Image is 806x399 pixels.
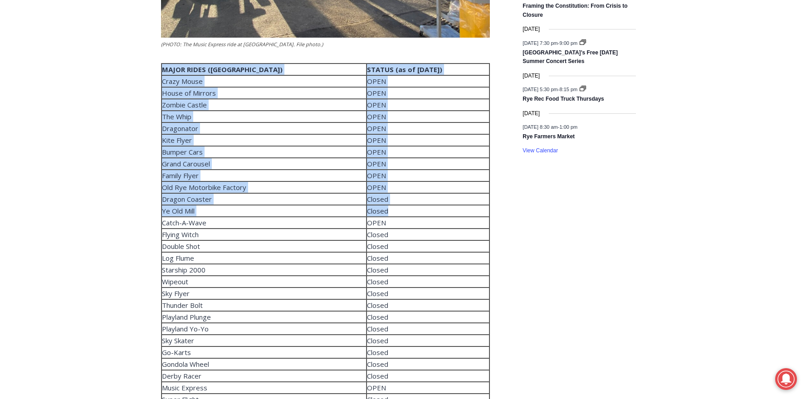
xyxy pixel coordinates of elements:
[366,299,489,311] td: Closed
[3,93,89,128] span: Open Tues. - Sun. [PHONE_NUMBER]
[366,240,489,252] td: Closed
[218,88,440,113] a: Intern @ [DOMAIN_NAME]
[366,75,489,87] td: OPEN
[523,96,604,103] a: Rye Rec Food Truck Thursdays
[161,323,366,335] td: Playland Yo-Yo
[366,217,489,229] td: OPEN
[229,0,429,88] div: "The first chef I interviewed talked about coming to [GEOGRAPHIC_DATA] from [GEOGRAPHIC_DATA] in ...
[523,109,540,118] time: [DATE]
[366,122,489,134] td: OPEN
[559,40,577,45] span: 9:00 pm
[366,146,489,158] td: OPEN
[95,77,99,86] div: 3
[523,72,540,80] time: [DATE]
[161,276,366,287] td: Wipeout
[559,124,577,130] span: 1:00 pm
[161,370,366,382] td: Derby Racer
[366,264,489,276] td: Closed
[161,299,366,311] td: Thunder Bolt
[366,382,489,394] td: OPEN
[101,77,103,86] div: /
[366,158,489,170] td: OPEN
[161,335,366,346] td: Sky Skater
[161,264,366,276] td: Starship 2000
[366,252,489,264] td: Closed
[366,99,489,111] td: OPEN
[366,193,489,205] td: Closed
[366,335,489,346] td: Closed
[523,40,579,45] time: -
[367,65,442,74] strong: STATUS (as of [DATE])
[523,133,575,141] a: Rye Farmers Market
[0,91,91,113] a: Open Tues. - Sun. [PHONE_NUMBER]
[237,90,420,111] span: Intern @ [DOMAIN_NAME]
[523,87,557,92] span: [DATE] 5:30 pm
[161,240,366,252] td: Double Shot
[161,134,366,146] td: Kite Flyer
[161,122,366,134] td: Dragonator
[0,90,131,113] a: [PERSON_NAME] Read Sanctuary Fall Fest: [DATE]
[106,77,110,86] div: 6
[161,382,366,394] td: Music Express
[161,181,366,193] td: Old Rye Motorbike Factory
[161,87,366,99] td: House of Mirrors
[161,170,366,181] td: Family Flyer
[161,229,366,240] td: Flying Witch
[366,134,489,146] td: OPEN
[366,370,489,382] td: Closed
[366,346,489,358] td: Closed
[523,49,618,65] a: [GEOGRAPHIC_DATA]’s Free [DATE] Summer Concert Series
[161,111,366,122] td: The Whip
[93,57,129,108] div: "clearly one of the favorites in the [GEOGRAPHIC_DATA] neighborhood"
[366,205,489,217] td: Closed
[366,287,489,299] td: Closed
[523,87,579,92] time: -
[95,27,127,74] div: Face Painting
[366,311,489,323] td: Closed
[162,65,283,74] strong: MAJOR RIDES ([GEOGRAPHIC_DATA])
[366,358,489,370] td: Closed
[161,287,366,299] td: Sky Flyer
[366,111,489,122] td: OPEN
[559,87,577,92] span: 8:15 pm
[161,311,366,323] td: Playland Plunge
[523,124,577,130] time: -
[366,87,489,99] td: OPEN
[161,252,366,264] td: Log Flume
[7,91,116,112] h4: [PERSON_NAME] Read Sanctuary Fall Fest: [DATE]
[523,25,540,34] time: [DATE]
[161,158,366,170] td: Grand Carousel
[523,40,557,45] span: [DATE] 7:30 pm
[161,358,366,370] td: Gondola Wheel
[161,99,366,111] td: Zombie Castle
[366,229,489,240] td: Closed
[161,146,366,158] td: Bumper Cars
[161,205,366,217] td: Ye Old Mill
[523,124,557,130] span: [DATE] 8:30 am
[523,147,558,154] a: View Calendar
[523,3,627,19] a: Framing the Constitution: From Crisis to Closure
[366,323,489,335] td: Closed
[161,217,366,229] td: Catch-A-Wave
[161,75,366,87] td: Crazy Mouse
[366,181,489,193] td: OPEN
[161,193,366,205] td: Dragon Coaster
[366,276,489,287] td: Closed
[161,346,366,358] td: Go-Karts
[161,40,490,49] figcaption: (PHOTO: The Music Express ride at [GEOGRAPHIC_DATA]. File photo.)
[366,170,489,181] td: OPEN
